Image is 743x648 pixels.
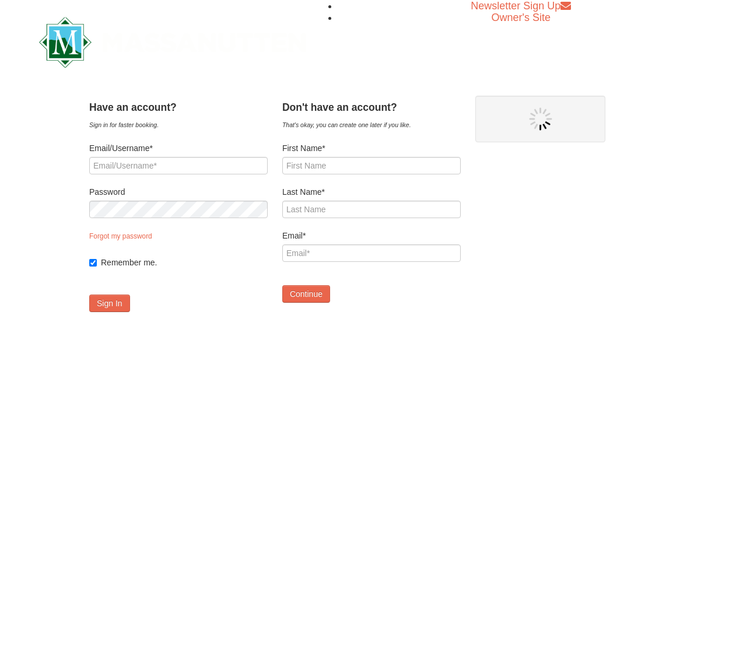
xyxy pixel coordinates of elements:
label: Email/Username* [89,142,268,154]
input: First Name [282,157,461,174]
input: Email/Username* [89,157,268,174]
div: Sign in for faster booking. [89,119,268,131]
button: Sign In [89,295,130,312]
a: Forgot my password [89,232,152,240]
div: That's okay, you can create one later if you like. [282,119,461,131]
a: Massanutten Resort [39,27,306,54]
img: Massanutten Resort Logo [39,17,306,68]
button: Continue [282,285,330,303]
label: Password [89,186,268,198]
input: Email* [282,244,461,262]
label: Remember me. [101,257,268,268]
input: Last Name [282,201,461,218]
label: Email* [282,230,461,241]
label: First Name* [282,142,461,154]
h4: Don't have an account? [282,101,461,113]
img: wait gif [529,107,552,131]
h4: Have an account? [89,101,268,113]
label: Last Name* [282,186,461,198]
a: Owner's Site [492,12,551,23]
